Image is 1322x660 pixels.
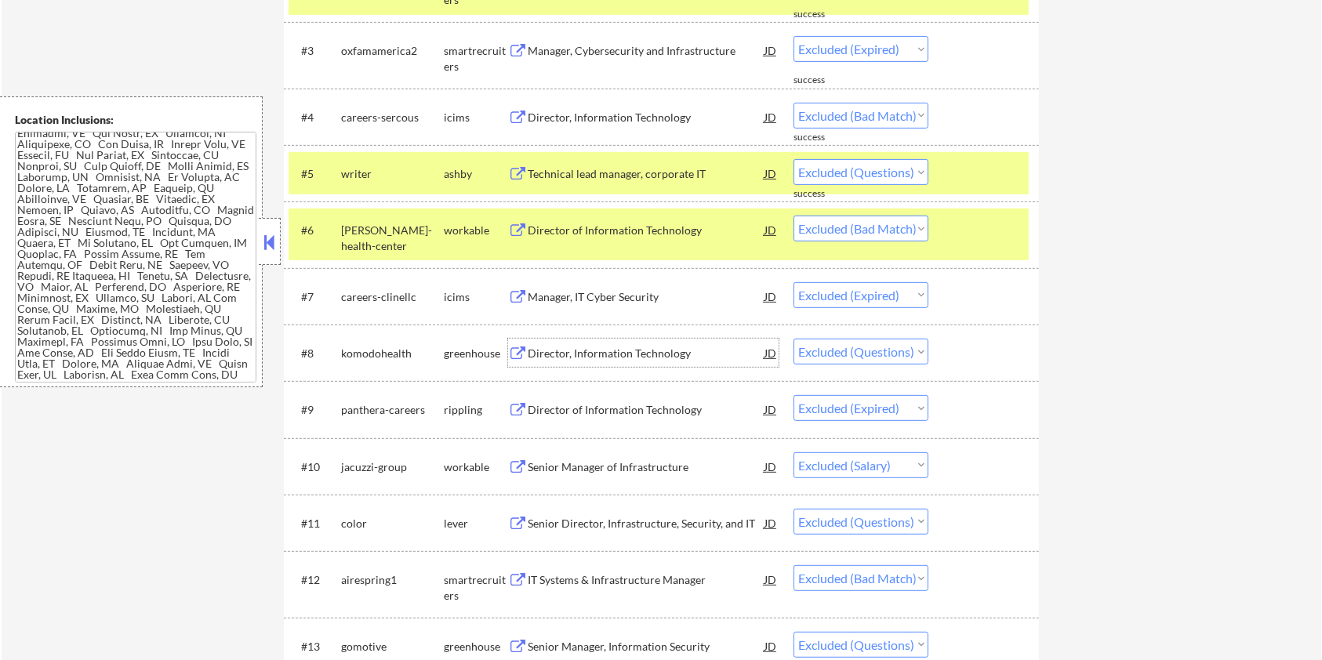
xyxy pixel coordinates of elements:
[341,166,444,182] div: writer
[444,289,508,305] div: icims
[763,632,779,660] div: JD
[444,43,508,74] div: smartrecruiters
[528,223,765,238] div: Director of Information Technology
[763,395,779,423] div: JD
[528,166,765,182] div: Technical lead manager, corporate IT
[528,516,765,531] div: Senior Director, Infrastructure, Security, and IT
[301,459,329,475] div: #10
[341,346,444,361] div: komodohealth
[15,112,256,128] div: Location Inclusions:
[444,516,508,531] div: lever
[444,459,508,475] div: workable
[444,166,508,182] div: ashby
[301,166,329,182] div: #5
[444,110,508,125] div: icims
[763,103,779,131] div: JD
[794,187,856,201] div: success
[763,159,779,187] div: JD
[528,346,765,361] div: Director, Information Technology
[341,639,444,655] div: gomotive
[341,289,444,305] div: careers-clinellc
[763,339,779,367] div: JD
[341,459,444,475] div: jacuzzi-group
[341,110,444,125] div: careers-sercous
[528,43,765,59] div: Manager, Cybersecurity and Infrastructure
[301,223,329,238] div: #6
[444,639,508,655] div: greenhouse
[301,639,329,655] div: #13
[444,572,508,603] div: smartrecruiters
[763,509,779,537] div: JD
[444,223,508,238] div: workable
[528,289,765,305] div: Manager, IT Cyber Security
[301,110,329,125] div: #4
[444,402,508,418] div: rippling
[444,346,508,361] div: greenhouse
[301,572,329,588] div: #12
[794,74,856,87] div: success
[301,43,329,59] div: #3
[528,459,765,475] div: Senior Manager of Infrastructure
[528,110,765,125] div: Director, Information Technology
[341,402,444,418] div: panthera-careers
[763,216,779,244] div: JD
[763,565,779,593] div: JD
[301,402,329,418] div: #9
[794,8,856,21] div: success
[528,639,765,655] div: Senior Manager, Information Security
[794,131,856,144] div: success
[301,346,329,361] div: #8
[301,289,329,305] div: #7
[341,43,444,59] div: oxfamamerica2
[341,516,444,531] div: color
[763,36,779,64] div: JD
[528,572,765,588] div: IT Systems & Infrastructure Manager
[301,516,329,531] div: #11
[528,402,765,418] div: Director of Information Technology
[763,452,779,480] div: JD
[763,282,779,310] div: JD
[341,223,444,253] div: [PERSON_NAME]-health-center
[341,572,444,588] div: airespring1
